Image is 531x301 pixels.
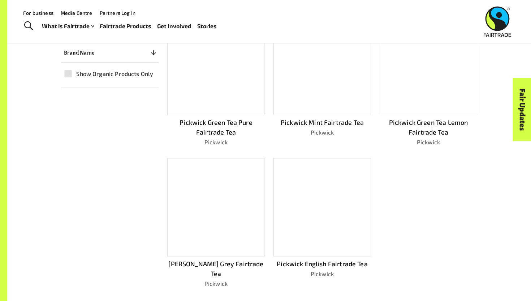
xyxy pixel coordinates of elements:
[273,128,371,137] p: Pickwick
[273,158,371,288] a: Pickwick English Fairtrade TeaPickwick
[100,10,135,16] a: Partners Log In
[23,10,53,16] a: For business
[20,17,37,35] a: Toggle Search
[100,21,151,31] a: Fairtrade Products
[484,7,511,37] img: Fairtrade Australia New Zealand logo
[61,10,92,16] a: Media Centre
[273,270,371,278] p: Pickwick
[76,69,153,78] span: Show Organic Products Only
[167,259,265,279] p: [PERSON_NAME] Grey Fairtrade Tea
[167,118,265,137] p: Pickwick Green Tea Pure Fairtrade Tea
[273,118,371,127] p: Pickwick Mint Fairtrade Tea
[380,17,477,147] a: Pickwick Green Tea Lemon Fairtrade TeaPickwick
[64,48,95,57] p: Brand Name
[380,138,477,147] p: Pickwick
[167,138,265,147] p: Pickwick
[380,118,477,137] p: Pickwick Green Tea Lemon Fairtrade Tea
[157,21,191,31] a: Get Involved
[167,17,265,147] a: Pickwick Green Tea Pure Fairtrade TeaPickwick
[167,279,265,288] p: Pickwick
[273,17,371,147] a: Pickwick Mint Fairtrade TeaPickwick
[61,46,159,59] button: Brand Name
[42,21,94,31] a: What is Fairtrade
[197,21,217,31] a: Stories
[167,158,265,288] a: [PERSON_NAME] Grey Fairtrade TeaPickwick
[273,259,371,269] p: Pickwick English Fairtrade Tea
